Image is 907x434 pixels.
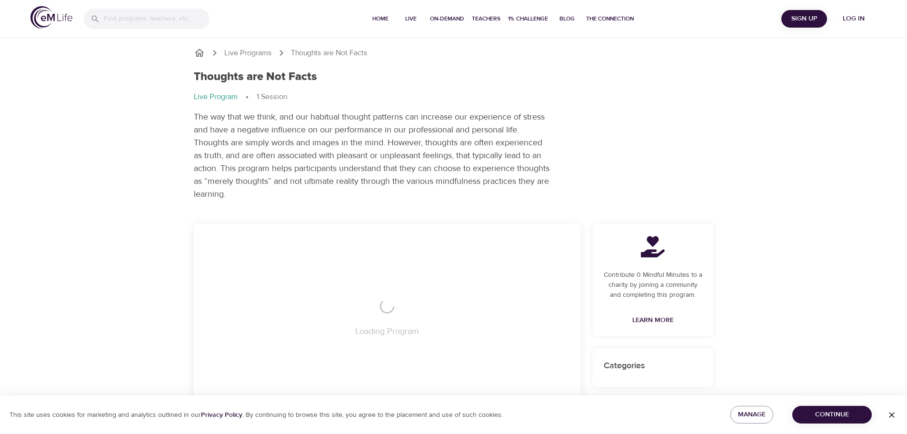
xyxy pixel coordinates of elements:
[224,48,272,59] a: Live Programs
[194,111,551,201] p: The way that we think, and our habitual thought patterns can increase our experience of stress an...
[30,6,72,29] img: logo
[291,48,368,59] p: Thoughts are Not Facts
[194,47,714,59] nav: breadcrumb
[835,13,873,25] span: Log in
[632,314,674,326] span: Learn More
[586,14,634,24] span: The Connection
[355,325,419,338] p: Loading Program
[194,91,714,103] nav: breadcrumb
[194,70,317,84] h1: Thoughts are Not Facts
[399,14,422,24] span: Live
[800,409,864,421] span: Continue
[628,312,678,329] a: Learn More
[369,14,392,24] span: Home
[556,14,578,24] span: Blog
[257,91,287,102] p: 1 Session
[430,14,464,24] span: On-Demand
[604,359,702,372] p: Categories
[201,411,242,419] a: Privacy Policy
[194,91,238,102] p: Live Program
[781,10,827,28] button: Sign Up
[604,270,702,300] p: Contribute 0 Mindful Minutes to a charity by joining a community and completing this program.
[738,409,766,421] span: Manage
[792,406,872,424] button: Continue
[785,13,823,25] span: Sign Up
[104,9,209,29] input: Find programs, teachers, etc...
[730,406,773,424] button: Manage
[831,10,877,28] button: Log in
[472,14,500,24] span: Teachers
[508,14,548,24] span: 1% Challenge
